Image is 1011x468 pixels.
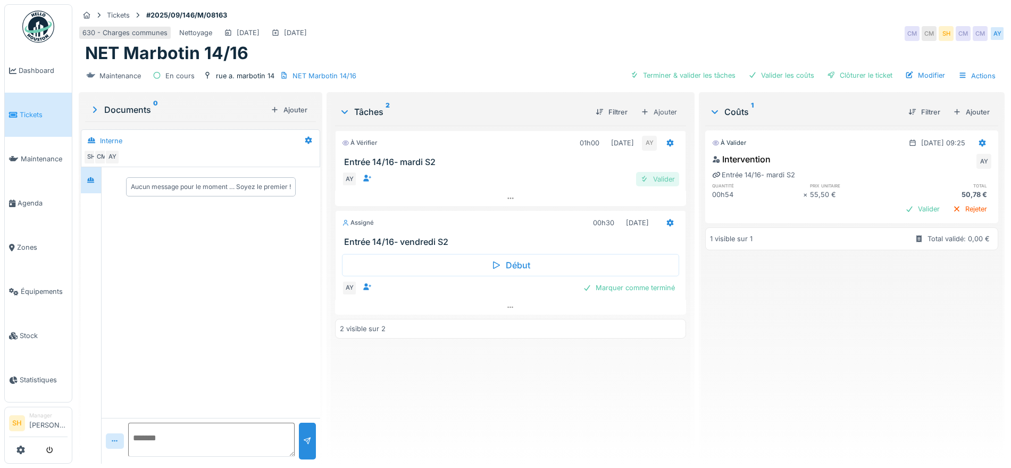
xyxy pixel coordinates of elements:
[904,105,945,119] div: Filtrer
[342,171,357,186] div: AY
[900,182,991,189] h6: total
[712,153,771,166] div: Intervention
[593,218,614,228] div: 00h30
[179,28,212,38] div: Nettoyage
[21,286,68,297] span: Équipements
[744,68,818,83] div: Valider les coûts
[580,138,599,148] div: 01h00
[810,182,901,189] h6: prix unitaire
[9,412,68,437] a: SH Manager[PERSON_NAME]
[921,138,965,148] div: [DATE] 09:25
[17,242,68,252] span: Zones
[342,254,679,276] div: Début
[89,103,266,116] div: Documents
[709,105,900,118] div: Coûts
[342,218,374,227] div: Assigné
[990,26,1005,41] div: AY
[20,331,68,341] span: Stock
[165,71,195,81] div: En cours
[905,26,920,41] div: CM
[579,281,679,295] div: Marquer comme terminé
[5,314,72,358] a: Stock
[712,190,803,200] div: 00h54
[803,190,810,200] div: ×
[340,324,386,334] div: 2 visible sur 2
[5,48,72,93] a: Dashboard
[710,234,753,244] div: 1 visible sur 1
[928,234,990,244] div: Total validé: 0,00 €
[5,269,72,314] a: Équipements
[591,105,632,119] div: Filtrer
[954,68,1000,84] div: Actions
[293,71,356,81] div: NET Marbotin 14/16
[142,10,231,20] strong: #2025/09/146/M/08163
[5,358,72,402] a: Statistiques
[107,10,130,20] div: Tickets
[611,138,634,148] div: [DATE]
[636,104,682,120] div: Ajouter
[5,137,72,181] a: Maintenance
[939,26,954,41] div: SH
[948,202,991,216] div: Rejeter
[712,170,795,180] div: Entrée 14/16- mardi S2
[21,154,68,164] span: Maintenance
[976,154,991,169] div: AY
[636,172,679,186] div: Valider
[19,65,68,76] span: Dashboard
[900,190,991,200] div: 50,78 €
[810,190,901,200] div: 55,50 €
[131,182,291,192] div: Aucun message pour le moment … Soyez le premier !
[922,26,937,41] div: CM
[83,150,98,165] div: SH
[29,412,68,420] div: Manager
[712,138,746,147] div: À valider
[5,181,72,225] a: Agenda
[344,157,681,167] h3: Entrée 14/16- mardi S2
[5,225,72,269] a: Zones
[973,26,988,41] div: CM
[18,198,68,208] span: Agenda
[901,202,944,216] div: Valider
[20,375,68,385] span: Statistiques
[949,105,994,119] div: Ajouter
[266,103,312,117] div: Ajouter
[85,43,248,63] h1: NET Marbotin 14/16
[82,28,168,38] div: 630 - Charges communes
[22,11,54,43] img: Badge_color-CXgf-gQk.svg
[237,28,260,38] div: [DATE]
[216,71,274,81] div: rue a. marbotin 14
[99,71,141,81] div: Maintenance
[342,138,377,147] div: À vérifier
[712,182,803,189] h6: quantité
[956,26,971,41] div: CM
[100,136,122,146] div: Interne
[344,237,681,247] h3: Entrée 14/16- vendredi S2
[284,28,307,38] div: [DATE]
[626,218,649,228] div: [DATE]
[29,412,68,434] li: [PERSON_NAME]
[5,93,72,137] a: Tickets
[339,105,587,118] div: Tâches
[94,150,109,165] div: CM
[9,415,25,431] li: SH
[823,68,897,83] div: Clôturer le ticket
[153,103,158,116] sup: 0
[901,68,949,83] div: Modifier
[20,110,68,120] span: Tickets
[642,136,657,151] div: AY
[342,281,357,295] div: AY
[386,105,390,118] sup: 2
[751,105,754,118] sup: 1
[626,68,740,83] div: Terminer & valider les tâches
[105,150,120,165] div: AY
